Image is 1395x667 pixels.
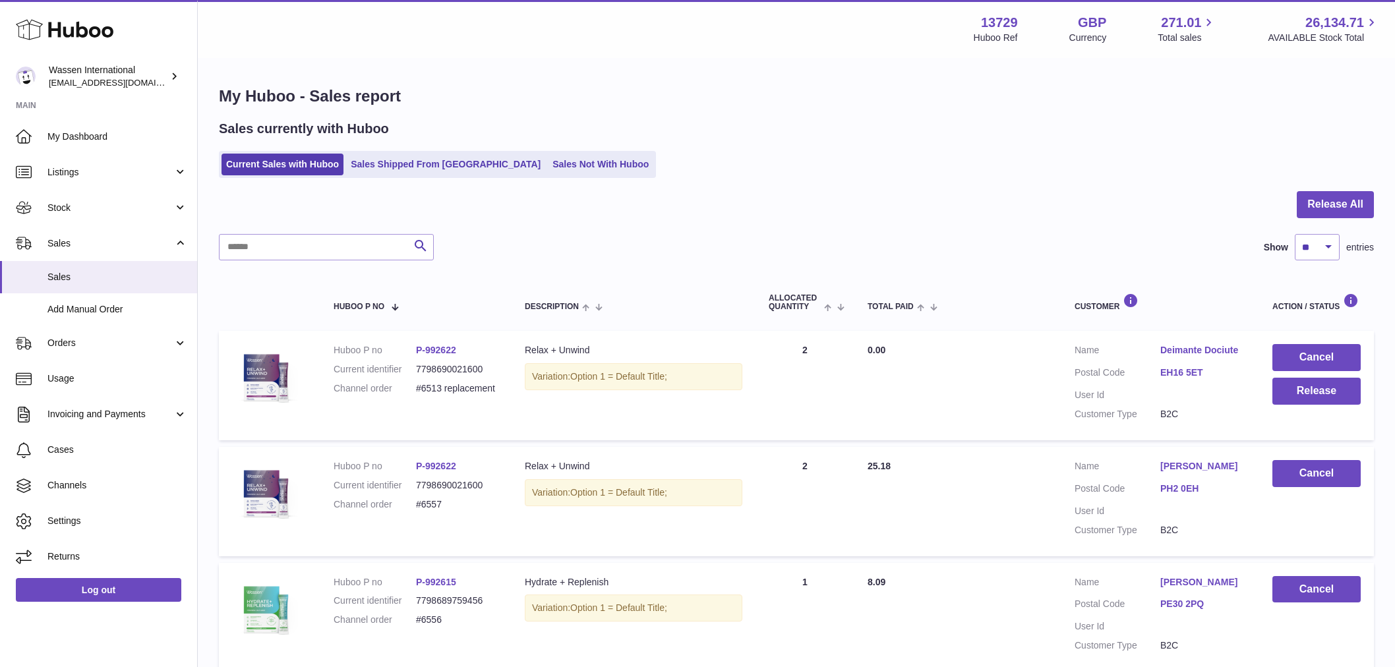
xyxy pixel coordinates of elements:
[1160,408,1246,420] dd: B2C
[334,614,416,626] dt: Channel order
[222,154,343,175] a: Current Sales with Huboo
[49,64,167,89] div: Wassen International
[334,576,416,589] dt: Huboo P no
[416,594,498,607] dd: 7798689759456
[974,32,1018,44] div: Huboo Ref
[1075,620,1160,633] dt: User Id
[416,382,498,395] dd: #6513 replacement
[756,447,854,556] td: 2
[1075,576,1160,592] dt: Name
[334,594,416,607] dt: Current identifier
[1160,460,1246,473] a: [PERSON_NAME]
[1268,32,1379,44] span: AVAILABLE Stock Total
[1075,505,1160,517] dt: User Id
[232,576,298,642] img: Hydrate-Replenish-master.png
[334,382,416,395] dt: Channel order
[416,479,498,492] dd: 7798690021600
[1075,598,1160,614] dt: Postal Code
[756,331,854,440] td: 2
[16,67,36,86] img: gemma.moses@wassen.com
[1160,576,1246,589] a: [PERSON_NAME]
[1075,482,1160,498] dt: Postal Code
[416,363,498,376] dd: 7798690021600
[525,479,742,506] div: Variation:
[47,372,187,385] span: Usage
[416,577,456,587] a: P-992615
[219,120,389,138] h2: Sales currently with Huboo
[525,344,742,357] div: Relax + Unwind
[1078,14,1106,32] strong: GBP
[47,271,187,283] span: Sales
[1272,576,1361,603] button: Cancel
[525,576,742,589] div: Hydrate + Replenish
[334,498,416,511] dt: Channel order
[1160,639,1246,652] dd: B2C
[1075,460,1160,476] dt: Name
[769,294,821,311] span: ALLOCATED Quantity
[1158,14,1216,44] a: 271.01 Total sales
[1069,32,1107,44] div: Currency
[1272,460,1361,487] button: Cancel
[416,614,498,626] dd: #6556
[1160,344,1246,357] a: Deimante Dociute
[1075,389,1160,401] dt: User Id
[570,602,667,613] span: Option 1 = Default Title;
[416,498,498,511] dd: #6557
[1272,344,1361,371] button: Cancel
[981,14,1018,32] strong: 13729
[47,408,173,420] span: Invoicing and Payments
[1264,241,1288,254] label: Show
[232,344,298,410] img: Relax-unwind-master-1200px.png
[868,345,885,355] span: 0.00
[334,479,416,492] dt: Current identifier
[525,303,579,311] span: Description
[525,363,742,390] div: Variation:
[868,577,885,587] span: 8.09
[47,515,187,527] span: Settings
[1272,378,1361,405] button: Release
[1161,14,1201,32] span: 271.01
[1075,639,1160,652] dt: Customer Type
[334,460,416,473] dt: Huboo P no
[1160,366,1246,379] a: EH16 5ET
[49,77,194,88] span: [EMAIL_ADDRESS][DOMAIN_NAME]
[1297,191,1374,218] button: Release All
[1268,14,1379,44] a: 26,134.71 AVAILABLE Stock Total
[570,487,667,498] span: Option 1 = Default Title;
[548,154,653,175] a: Sales Not With Huboo
[1346,241,1374,254] span: entries
[47,303,187,316] span: Add Manual Order
[47,130,187,143] span: My Dashboard
[47,202,173,214] span: Stock
[334,303,384,311] span: Huboo P no
[868,461,891,471] span: 25.18
[570,371,667,382] span: Option 1 = Default Title;
[47,550,187,563] span: Returns
[47,166,173,179] span: Listings
[334,363,416,376] dt: Current identifier
[334,344,416,357] dt: Huboo P no
[219,86,1374,107] h1: My Huboo - Sales report
[16,578,181,602] a: Log out
[525,460,742,473] div: Relax + Unwind
[416,461,456,471] a: P-992622
[1160,482,1246,495] a: PH2 0EH
[868,303,914,311] span: Total paid
[1075,366,1160,382] dt: Postal Code
[416,345,456,355] a: P-992622
[1075,293,1246,311] div: Customer
[1272,293,1361,311] div: Action / Status
[47,337,173,349] span: Orders
[1075,408,1160,420] dt: Customer Type
[232,460,298,526] img: Relax-unwind-master-1200px.png
[1305,14,1364,32] span: 26,134.71
[1160,524,1246,536] dd: B2C
[1075,344,1160,360] dt: Name
[525,594,742,622] div: Variation:
[47,444,187,456] span: Cases
[47,237,173,250] span: Sales
[47,479,187,492] span: Channels
[1158,32,1216,44] span: Total sales
[346,154,545,175] a: Sales Shipped From [GEOGRAPHIC_DATA]
[1160,598,1246,610] a: PE30 2PQ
